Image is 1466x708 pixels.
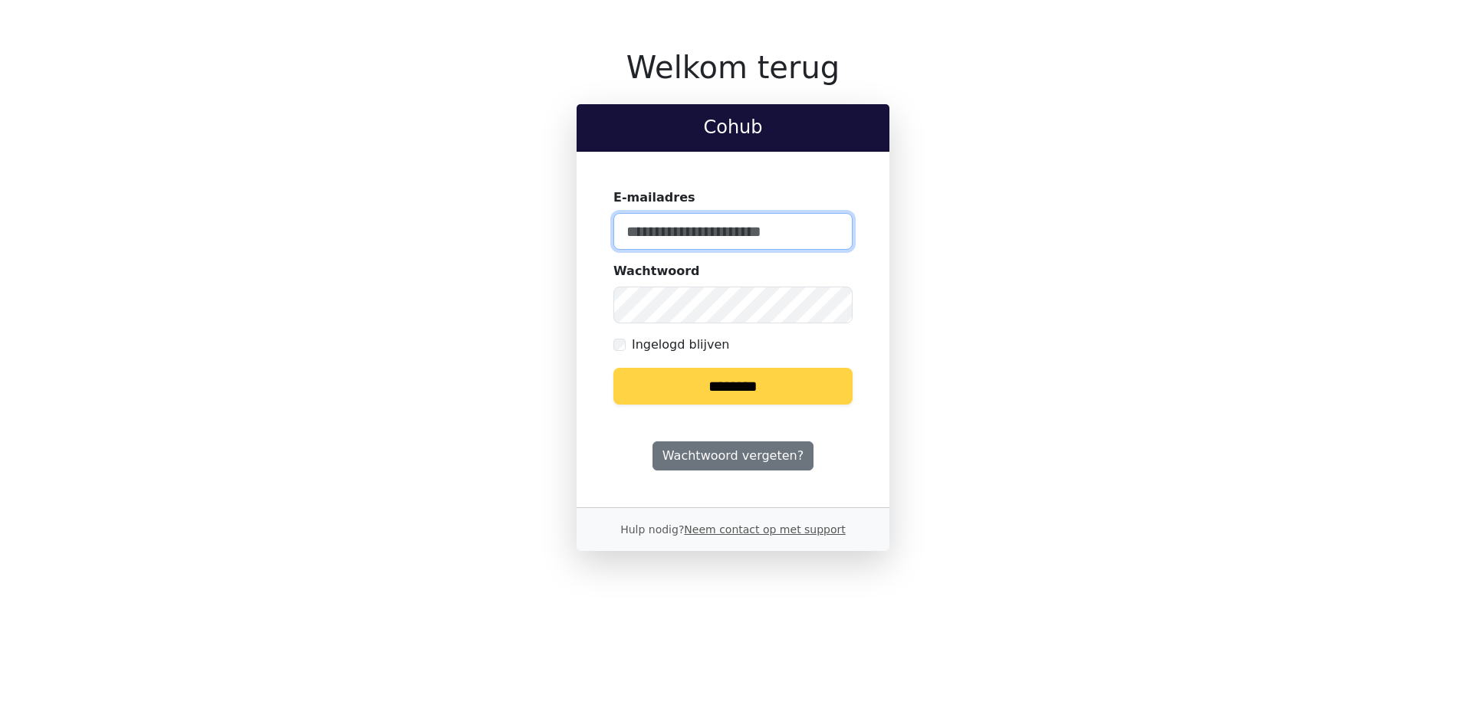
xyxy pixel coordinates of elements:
[577,49,889,86] h1: Welkom terug
[613,262,700,280] label: Wachtwoord
[652,441,814,470] a: Wachtwoord vergeten?
[684,523,845,536] a: Neem contact op met support
[620,523,846,536] small: Hulp nodig?
[589,116,877,139] h2: Cohub
[613,188,695,207] label: E-mailadres
[632,336,729,354] label: Ingelogd blijven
